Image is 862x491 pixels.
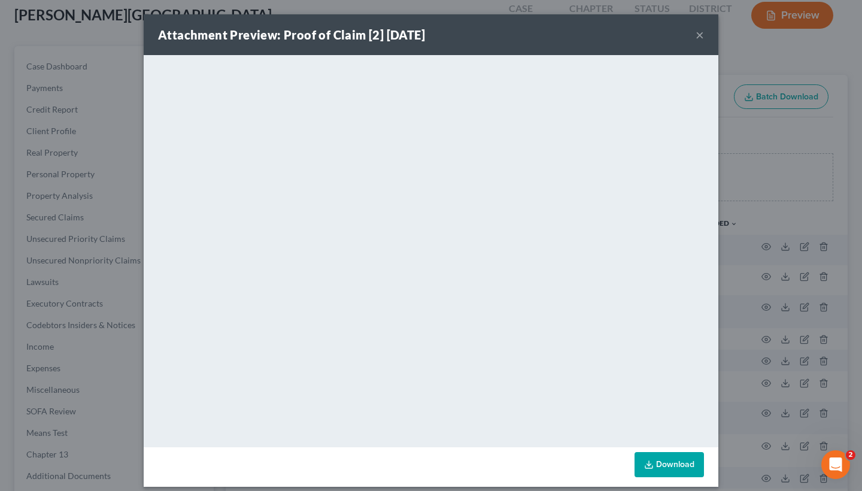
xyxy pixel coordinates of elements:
[696,28,704,42] button: ×
[635,452,704,477] a: Download
[821,450,850,479] iframe: Intercom live chat
[144,55,718,444] iframe: <object ng-attr-data='[URL][DOMAIN_NAME]' type='application/pdf' width='100%' height='650px'></ob...
[158,28,425,42] strong: Attachment Preview: Proof of Claim [2] [DATE]
[846,450,855,460] span: 2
